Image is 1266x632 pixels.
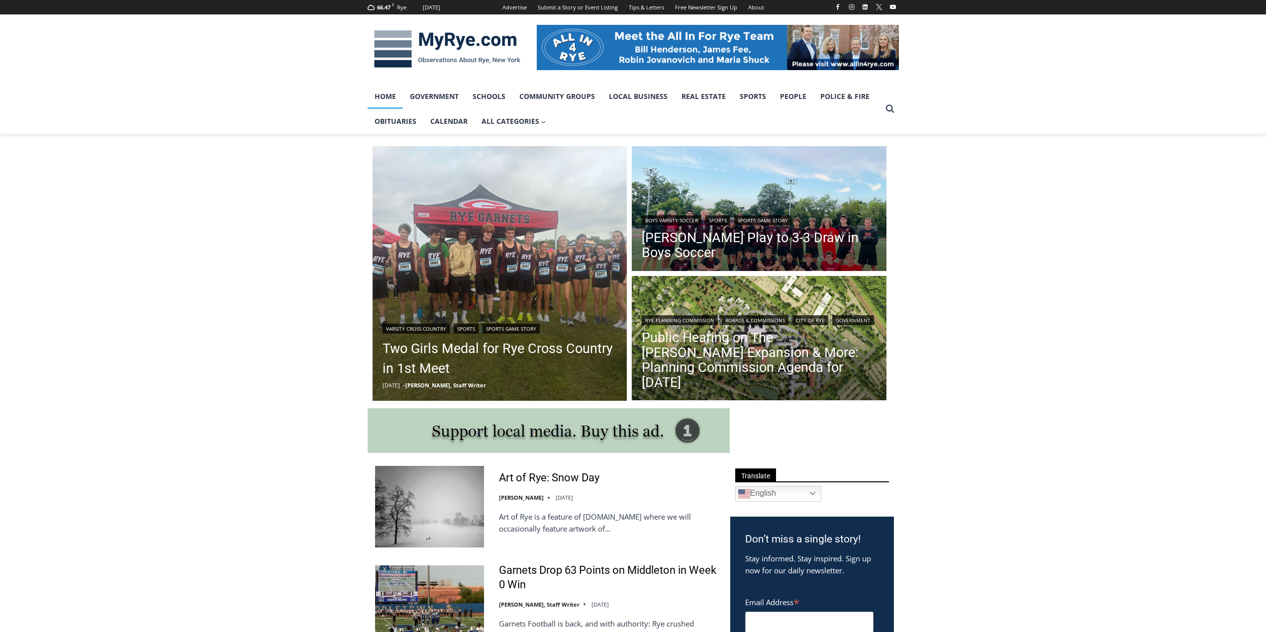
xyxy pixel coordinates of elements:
[377,3,390,11] span: 66.47
[813,84,876,109] a: Police & Fire
[556,494,573,501] time: [DATE]
[734,215,791,225] a: Sports Game Story
[632,146,886,273] img: (PHOTO: The 2025 Rye Boys Varsity Soccer team. Contributed.)
[745,532,879,547] h3: Don’t miss a single story!
[887,1,899,13] a: YouTube
[738,488,750,500] img: en
[466,84,512,109] a: Schools
[392,2,394,7] span: F
[733,84,773,109] a: Sports
[483,324,540,334] a: Sports Game Story
[705,215,730,225] a: Sports
[375,466,484,547] img: Art of Rye: Snow Day
[745,592,874,610] label: Email Address
[512,84,602,109] a: Community Groups
[383,322,617,334] div: | |
[735,486,821,502] a: English
[792,315,828,325] a: City of Rye
[832,1,844,13] a: Facebook
[373,146,627,401] a: Read More Two Girls Medal for Rye Cross Country in 1st Meet
[499,471,599,485] a: Art of Rye: Snow Day
[368,23,527,75] img: MyRye.com
[368,408,730,453] img: support local media, buy this ad
[403,84,466,109] a: Government
[881,100,899,118] button: View Search Form
[475,109,553,134] a: All Categories
[642,330,876,390] a: Public Hearing on The [PERSON_NAME] Expansion & More: Planning Commission Agenda for [DATE]
[642,315,718,325] a: Rye Planning Commission
[499,563,717,592] a: Garnets Drop 63 Points on Middleton in Week 0 Win
[773,84,813,109] a: People
[632,276,886,403] img: (PHOTO: Illustrative plan of The Osborn's proposed site plan from the July 105h public hearing. T...
[499,511,717,535] p: Art of Rye is a feature of [DOMAIN_NAME] where we will occasionally feature artwork of…
[397,3,406,12] div: Rye
[602,84,675,109] a: Local Business
[859,1,871,13] a: Linkedin
[499,601,580,608] a: [PERSON_NAME], Staff Writer
[373,146,627,401] img: (PHOTO: The Rye Varsity Cross Country team after their first meet on Saturday, September 6, 2025....
[423,3,440,12] div: [DATE]
[368,109,423,134] a: Obituaries
[846,1,858,13] a: Instagram
[423,109,475,134] a: Calendar
[537,25,899,70] img: All in for Rye
[722,315,788,325] a: Boards & Commissions
[642,313,876,325] div: | | |
[642,230,876,260] a: [PERSON_NAME] Play to 3-3 Draw in Boys Soccer
[383,381,400,389] time: [DATE]
[499,494,544,501] a: [PERSON_NAME]
[642,213,876,225] div: | |
[832,315,874,325] a: Government
[383,324,450,334] a: Varsity Cross Country
[591,601,609,608] time: [DATE]
[873,1,885,13] a: X
[383,339,617,378] a: Two Girls Medal for Rye Cross Country in 1st Meet
[454,324,479,334] a: Sports
[632,276,886,403] a: Read More Public Hearing on The Osborn Expansion & More: Planning Commission Agenda for Tuesday, ...
[368,84,403,109] a: Home
[735,468,776,482] span: Translate
[402,381,405,389] span: –
[405,381,486,389] a: [PERSON_NAME], Staff Writer
[632,146,886,273] a: Read More Rye, Harrison Play to 3-3 Draw in Boys Soccer
[482,116,546,127] span: All Categories
[745,552,879,576] p: Stay informed. Stay inspired. Sign up now for our daily newsletter.
[368,84,881,134] nav: Primary Navigation
[675,84,733,109] a: Real Estate
[642,215,701,225] a: Boys Varsity Soccer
